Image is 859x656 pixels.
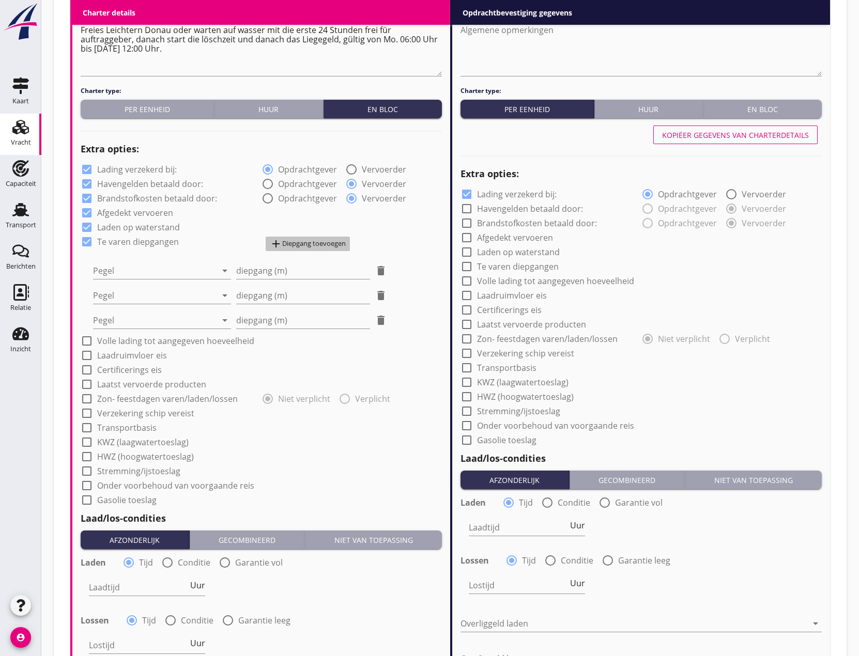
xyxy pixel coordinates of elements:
[618,555,670,566] label: Garantie leeg
[97,365,162,375] label: Certificerings eis
[194,535,301,545] div: Gecombineerd
[685,471,822,489] button: Niet van toepassing
[97,495,157,505] label: Gasolie toeslag
[477,232,553,243] label: Afgedekt vervoeren
[85,535,185,545] div: Afzonderlijk
[309,535,438,545] div: Niet van toepassing
[477,305,542,315] label: Certificerings eis
[89,579,188,596] input: Laadtijd
[375,314,387,326] i: delete
[97,394,238,404] label: Zon- feestdagen varen/laden/lossen
[328,104,438,115] div: En bloc
[10,304,31,311] div: Relatie
[214,100,323,118] button: Huur
[181,615,213,626] label: Conditie
[236,287,370,304] input: diepgang (m)
[362,164,406,175] label: Vervoerder
[469,577,568,593] input: Lostijd
[570,579,585,587] span: Uur
[11,139,31,146] div: Vracht
[362,179,406,189] label: Vervoerder
[97,451,194,462] label: HWZ (hoogwatertoeslag)
[10,627,31,648] i: account_circle
[461,100,594,118] button: Per eenheid
[97,480,254,491] label: Onder voorbehoud van voorgaande reis
[97,193,217,204] label: Brandstofkosten betaald door:
[653,126,818,144] button: Kopiëer gegevens van charterdetails
[97,208,173,218] label: Afgedekt vervoeren
[477,420,634,431] label: Onder voorbehoud van voorgaande reis
[178,557,210,568] label: Conditie
[689,475,818,486] div: Niet van toepassing
[519,497,533,508] label: Tijd
[561,555,593,566] label: Conditie
[461,22,822,76] textarea: Algemene opmerkingen
[461,471,570,489] button: Afzonderlijk
[85,104,210,115] div: Per eenheid
[97,437,189,447] label: KWZ (laagwatertoeslag)
[219,104,318,115] div: Huur
[81,100,214,118] button: Per eenheid
[236,312,370,329] input: diepgang (m)
[461,86,822,96] h4: Charter type:
[477,348,574,358] label: Verzekering schip vereist
[278,179,337,189] label: Opdrachtgever
[139,557,153,568] label: Tijd
[570,521,585,529] span: Uur
[81,511,442,525] h2: Laad/los-condities
[558,497,590,508] label: Conditie
[97,379,206,389] label: Laatst vervoerde producten
[461,451,822,465] h2: Laad/los-condities
[235,557,283,568] label: Garantie vol
[219,264,231,277] i: arrow_drop_down
[97,408,194,418] label: Verzekering schip vereist
[375,289,387,302] i: delete
[477,218,597,228] label: Brandstofkosten betaald door:
[305,530,442,549] button: Niet van toepassing
[708,104,818,115] div: En bloc
[574,475,681,486] div: Gecombineerd
[703,100,822,118] button: En bloc
[375,264,387,277] i: delete
[658,189,717,199] label: Opdrachtgever
[89,637,188,653] input: Lostijd
[477,435,536,445] label: Gasolie toeslag
[477,247,560,257] label: Laden op waterstand
[469,519,568,536] input: Laadtijd
[278,193,337,204] label: Opdrachtgever
[97,164,177,175] label: Lading verzekerd bij:
[477,261,559,272] label: Te varen diepgangen
[238,615,290,626] label: Garantie leeg
[190,639,205,647] span: Uur
[190,581,205,589] span: Uur
[477,406,560,416] label: Stremming/ijstoeslag
[97,336,254,346] label: Volle lading tot aangegeven hoeveelheid
[219,289,231,302] i: arrow_drop_down
[477,363,536,373] label: Transportbasis
[97,237,179,247] label: Te varen diepgangen
[81,142,442,156] h2: Extra opties:
[594,100,703,118] button: Huur
[97,466,180,476] label: Stremming/ijstoeslag
[278,164,337,175] label: Opdrachtgever
[461,167,822,181] h2: Extra opties:
[97,423,157,433] label: Transportbasis
[461,555,489,566] strong: Lossen
[97,179,203,189] label: Havengelden betaald door:
[81,557,106,568] strong: Laden
[599,104,698,115] div: Huur
[6,180,36,187] div: Capaciteit
[477,204,583,214] label: Havengelden betaald door:
[236,262,370,279] input: diepgang (m)
[6,263,36,270] div: Berichten
[81,86,442,96] h4: Charter type:
[10,346,31,352] div: Inzicht
[190,530,305,549] button: Gecombineerd
[477,392,574,402] label: HWZ (hoogwatertoeslag)
[477,319,586,330] label: Laatst vervoerde producten
[362,193,406,204] label: Vervoerder
[324,100,442,118] button: En bloc
[809,617,822,630] i: arrow_drop_down
[570,471,685,489] button: Gecombineerd
[97,222,180,232] label: Laden op waterstand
